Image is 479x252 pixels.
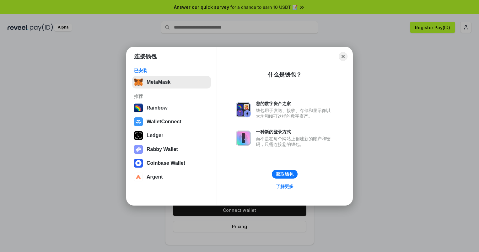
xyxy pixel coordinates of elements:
div: Coinbase Wallet [147,160,185,166]
button: Argent [132,171,211,183]
h1: 连接钱包 [134,53,157,60]
div: 一种新的登录方式 [256,129,334,135]
div: WalletConnect [147,119,181,125]
button: Ledger [132,129,211,142]
img: svg+xml,%3Csvg%20fill%3D%22none%22%20height%3D%2233%22%20viewBox%3D%220%200%2035%2033%22%20width%... [134,78,143,87]
div: MetaMask [147,79,170,85]
img: svg+xml,%3Csvg%20width%3D%2228%22%20height%3D%2228%22%20viewBox%3D%220%200%2028%2028%22%20fill%3D... [134,159,143,168]
button: Rainbow [132,102,211,114]
div: Rabby Wallet [147,147,178,152]
div: 了解更多 [276,184,293,189]
div: 您的数字资产之家 [256,101,334,106]
img: svg+xml,%3Csvg%20xmlns%3D%22http%3A%2F%2Fwww.w3.org%2F2000%2Fsvg%22%20width%3D%2228%22%20height%3... [134,131,143,140]
button: Close [339,52,347,61]
button: 获取钱包 [272,170,298,179]
div: 获取钱包 [276,171,293,177]
div: 什么是钱包？ [268,71,302,78]
button: Rabby Wallet [132,143,211,156]
img: svg+xml,%3Csvg%20width%3D%2228%22%20height%3D%2228%22%20viewBox%3D%220%200%2028%2028%22%20fill%3D... [134,117,143,126]
div: 已安装 [134,68,209,73]
img: svg+xml,%3Csvg%20xmlns%3D%22http%3A%2F%2Fwww.w3.org%2F2000%2Fsvg%22%20fill%3D%22none%22%20viewBox... [236,131,251,146]
button: MetaMask [132,76,211,88]
img: svg+xml,%3Csvg%20width%3D%2228%22%20height%3D%2228%22%20viewBox%3D%220%200%2028%2028%22%20fill%3D... [134,173,143,181]
img: svg+xml,%3Csvg%20xmlns%3D%22http%3A%2F%2Fwww.w3.org%2F2000%2Fsvg%22%20fill%3D%22none%22%20viewBox... [236,102,251,117]
button: Coinbase Wallet [132,157,211,169]
a: 了解更多 [272,182,297,190]
div: Rainbow [147,105,168,111]
div: 钱包用于发送、接收、存储和显示像以太坊和NFT这样的数字资产。 [256,108,334,119]
img: svg+xml,%3Csvg%20xmlns%3D%22http%3A%2F%2Fwww.w3.org%2F2000%2Fsvg%22%20fill%3D%22none%22%20viewBox... [134,145,143,154]
button: WalletConnect [132,115,211,128]
img: svg+xml,%3Csvg%20width%3D%22120%22%20height%3D%22120%22%20viewBox%3D%220%200%20120%20120%22%20fil... [134,104,143,112]
div: Ledger [147,133,163,138]
div: 而不是在每个网站上创建新的账户和密码，只需连接您的钱包。 [256,136,334,147]
div: Argent [147,174,163,180]
div: 推荐 [134,94,209,99]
